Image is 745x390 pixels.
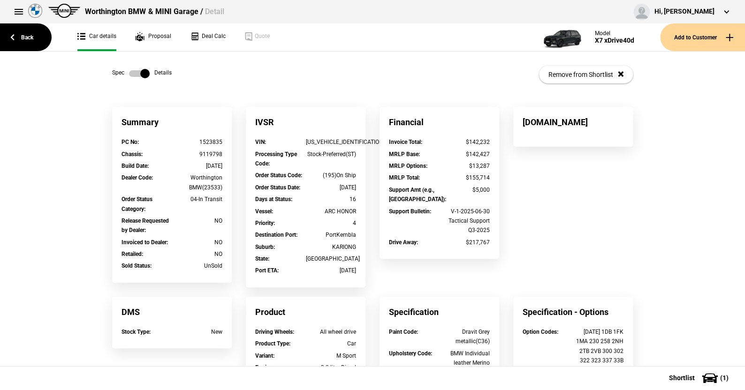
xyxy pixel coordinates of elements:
[172,261,223,270] div: UnSold
[122,262,152,269] strong: Sold Status :
[389,329,418,335] strong: Paint Code :
[595,30,634,37] div: Model
[306,351,357,360] div: M Sport
[595,37,634,45] div: X7 xDrive40d
[669,375,695,381] span: Shortlist
[112,107,232,137] div: Summary
[122,174,153,181] strong: Dealer Code :
[172,249,223,259] div: NO
[28,4,42,18] img: bmw.png
[440,349,490,377] div: BMW Individual leather Merino Black(VASW)
[255,329,294,335] strong: Driving Wheels :
[112,69,172,78] div: Spec Details
[246,297,365,327] div: Product
[539,66,633,83] button: Remove from Shortlist
[122,151,143,157] strong: Chassis :
[513,107,633,137] div: [DOMAIN_NAME]
[255,172,302,179] strong: Order Status Code :
[122,139,139,145] strong: PC No :
[654,7,715,16] div: Hi, [PERSON_NAME]
[122,217,169,233] strong: Release Requested by Dealer :
[523,329,558,335] strong: Option Codes :
[122,163,149,169] strong: Build Date :
[306,195,357,204] div: 16
[389,239,418,246] strong: Drive Away :
[122,329,151,335] strong: Stock Type :
[306,207,357,216] div: ARC HONOR
[306,242,357,252] div: KARIONG
[440,150,490,159] div: $142,427
[655,366,745,390] button: Shortlist(1)
[389,139,422,145] strong: Invoice Total :
[77,23,116,51] a: Car details
[440,185,490,195] div: $5,000
[389,208,431,215] strong: Support Bulletin :
[255,208,273,215] strong: Vessel :
[306,218,357,228] div: 4
[135,23,171,51] a: Proposal
[720,375,729,381] span: ( 1 )
[255,196,292,202] strong: Days at Status :
[48,4,80,18] img: mini.png
[255,244,275,250] strong: Suburb :
[172,137,223,147] div: 1523835
[380,297,499,327] div: Specification
[306,327,357,337] div: All wheel drive
[255,220,275,226] strong: Priority :
[306,266,357,275] div: [DATE]
[306,137,357,147] div: [US_VEHICLE_IDENTIFICATION_NUMBER]
[172,173,223,192] div: Worthington BMW(23533)
[172,238,223,247] div: NO
[440,238,490,247] div: $217,767
[255,232,297,238] strong: Destination Port :
[660,23,745,51] button: Add to Customer
[122,251,143,257] strong: Retailed :
[306,150,357,159] div: Stock-Preferred(ST)
[513,297,633,327] div: Specification - Options
[122,196,152,212] strong: Order Status Category :
[440,137,490,147] div: $142,232
[255,184,300,191] strong: Order Status Date :
[172,150,223,159] div: 9119798
[85,7,224,17] div: Worthington BMW & MINI Garage /
[389,350,432,357] strong: Upholstery Code :
[172,327,223,337] div: New
[112,297,232,327] div: DMS
[306,183,357,192] div: [DATE]
[389,151,420,157] strong: MRLP Base :
[306,363,357,382] div: 3.0 litre Diesel engine (B57Y)
[205,7,224,16] span: Detail
[246,107,365,137] div: IVSR
[122,239,168,246] strong: Invoiced to Dealer :
[255,255,269,262] strong: State :
[306,254,357,263] div: [GEOGRAPHIC_DATA]
[255,352,274,359] strong: Variant :
[389,174,420,181] strong: MRLP Total :
[306,339,357,348] div: Car
[306,230,357,240] div: PortKembla
[255,364,274,371] strong: Engine :
[190,23,226,51] a: Deal Calc
[389,187,446,202] strong: Support Amt (e.g., [GEOGRAPHIC_DATA]) :
[306,171,357,180] div: (195)On Ship
[255,139,266,145] strong: VIN :
[255,267,279,274] strong: Port ETA :
[440,207,490,235] div: V-1-2025-06-30 Tactical Support Q3-2025
[255,340,290,347] strong: Product Type :
[172,195,223,204] div: 04-In Transit
[172,216,223,225] div: NO
[172,161,223,171] div: [DATE]
[440,173,490,182] div: $155,714
[389,163,427,169] strong: MRLP Options :
[440,161,490,171] div: $13,287
[255,151,297,167] strong: Processing Type Code :
[380,107,499,137] div: Financial
[440,327,490,346] div: Dravit Grey metallic(C36)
